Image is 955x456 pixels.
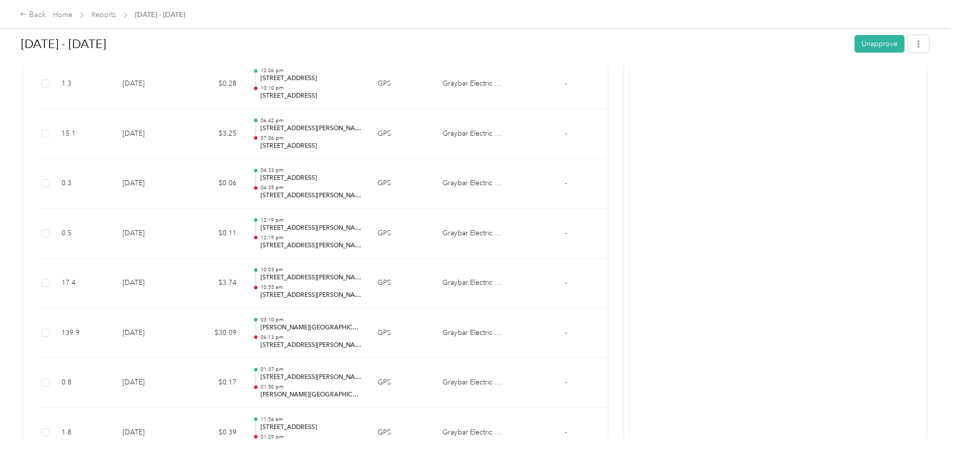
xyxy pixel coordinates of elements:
td: 15.1 [53,109,114,159]
span: - [565,328,567,337]
p: 01:37 pm [260,366,361,373]
p: [STREET_ADDRESS][PERSON_NAME][PERSON_NAME] [260,291,361,300]
p: 04:35 pm [260,184,361,191]
p: 12:19 pm [260,234,361,241]
td: 17.4 [53,258,114,308]
td: GPS [369,109,434,159]
td: Graybar Electric Company, Inc [434,159,509,209]
p: 04:33 pm [260,167,361,174]
td: $3.74 [184,258,244,308]
td: [DATE] [114,308,184,358]
a: Reports [91,11,116,19]
td: GPS [369,358,434,408]
p: [STREET_ADDRESS][PERSON_NAME] [260,373,361,382]
td: [DATE] [114,59,184,109]
p: 01:29 pm [260,433,361,440]
p: [STREET_ADDRESS] [260,423,361,432]
span: - [565,428,567,436]
span: - [565,179,567,187]
span: - [565,129,567,138]
span: - [565,229,567,237]
td: Graybar Electric Company, Inc [434,59,509,109]
td: 0.3 [53,159,114,209]
p: [STREET_ADDRESS][PERSON_NAME][PERSON_NAME] [260,124,361,133]
p: 11:56 am [260,416,361,423]
span: [DATE] - [DATE] [135,10,185,20]
td: [DATE] [114,109,184,159]
td: [DATE] [114,209,184,259]
p: [STREET_ADDRESS] [260,142,361,151]
td: $0.11 [184,209,244,259]
td: 139.9 [53,308,114,358]
div: Back [20,9,46,21]
span: - [565,278,567,287]
td: 0.8 [53,358,114,408]
button: Unapprove [854,35,904,53]
td: $3.25 [184,109,244,159]
td: $0.28 [184,59,244,109]
td: [DATE] [114,358,184,408]
p: [STREET_ADDRESS] [260,92,361,101]
td: $0.06 [184,159,244,209]
td: GPS [369,209,434,259]
td: Graybar Electric Company, Inc [434,308,509,358]
p: [STREET_ADDRESS][PERSON_NAME] [260,241,361,250]
p: [PERSON_NAME][GEOGRAPHIC_DATA], [GEOGRAPHIC_DATA], [GEOGRAPHIC_DATA] [260,390,361,399]
td: GPS [369,258,434,308]
p: [STREET_ADDRESS][PERSON_NAME][PERSON_NAME] [260,191,361,200]
p: [STREET_ADDRESS][PERSON_NAME] [260,273,361,282]
p: 06:42 pm [260,117,361,124]
td: Graybar Electric Company, Inc [434,109,509,159]
td: Graybar Electric Company, Inc [434,209,509,259]
td: $0.17 [184,358,244,408]
td: 0.5 [53,209,114,259]
td: [DATE] [114,159,184,209]
td: GPS [369,59,434,109]
h1: Sep 1 - 30, 2025 [21,32,847,56]
p: 10:03 am [260,266,361,273]
span: - [565,79,567,88]
p: [STREET_ADDRESS] [260,174,361,183]
span: - [565,378,567,386]
td: GPS [369,159,434,209]
p: 10:10 pm [260,85,361,92]
p: [PERSON_NAME][GEOGRAPHIC_DATA], [GEOGRAPHIC_DATA], [GEOGRAPHIC_DATA] [260,323,361,332]
p: [STREET_ADDRESS][PERSON_NAME][PERSON_NAME] [260,224,361,233]
p: 06:13 pm [260,334,361,341]
td: [DATE] [114,258,184,308]
td: $30.09 [184,308,244,358]
td: Graybar Electric Company, Inc [434,358,509,408]
p: 07:06 pm [260,135,361,142]
p: 12:19 pm [260,217,361,224]
p: 01:50 pm [260,383,361,390]
iframe: Everlance-gr Chat Button Frame [899,400,955,456]
td: GPS [369,308,434,358]
p: [STREET_ADDRESS] [260,74,361,83]
td: Graybar Electric Company, Inc [434,258,509,308]
td: 1.3 [53,59,114,109]
p: 03:10 pm [260,316,361,323]
p: [STREET_ADDRESS][PERSON_NAME] [260,341,361,350]
a: Home [53,11,72,19]
p: 10:55 am [260,284,361,291]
